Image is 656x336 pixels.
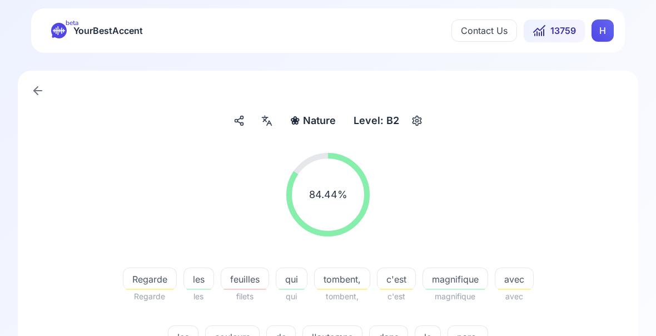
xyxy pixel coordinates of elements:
button: 13759 [524,19,585,42]
span: les [184,273,213,286]
span: avec [495,273,533,286]
span: magnifique [423,273,488,286]
button: Contact Us [451,19,517,42]
span: c'est [377,290,416,303]
a: betaYourBestAccent [42,23,152,38]
span: les [183,290,214,303]
button: Level: B2 [349,111,426,131]
span: tombent, [314,290,370,303]
span: magnifique [423,290,488,303]
button: avec [495,268,534,290]
button: feuilles [221,268,269,290]
button: qui [276,268,307,290]
span: ❀ [290,113,300,129]
button: c'est [377,268,416,290]
button: les [183,268,214,290]
button: ❀Nature [286,111,340,131]
span: avec [495,290,534,303]
span: qui [276,273,307,286]
span: YourBestAccent [73,23,143,38]
button: magnifique [423,268,488,290]
span: filets [221,290,269,303]
span: Regarde [123,290,177,303]
span: 84.44 % [309,187,347,202]
span: beta [66,18,78,27]
button: HH [592,19,614,42]
div: Level: B2 [349,111,404,131]
span: qui [276,290,307,303]
button: Regarde [123,268,177,290]
span: feuilles [221,273,269,286]
span: Regarde [123,273,176,286]
span: Nature [303,113,336,129]
span: tombent, [315,273,370,286]
div: H [592,19,614,42]
button: tombent, [314,268,370,290]
span: c'est [377,273,415,286]
span: 13759 [550,24,576,37]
